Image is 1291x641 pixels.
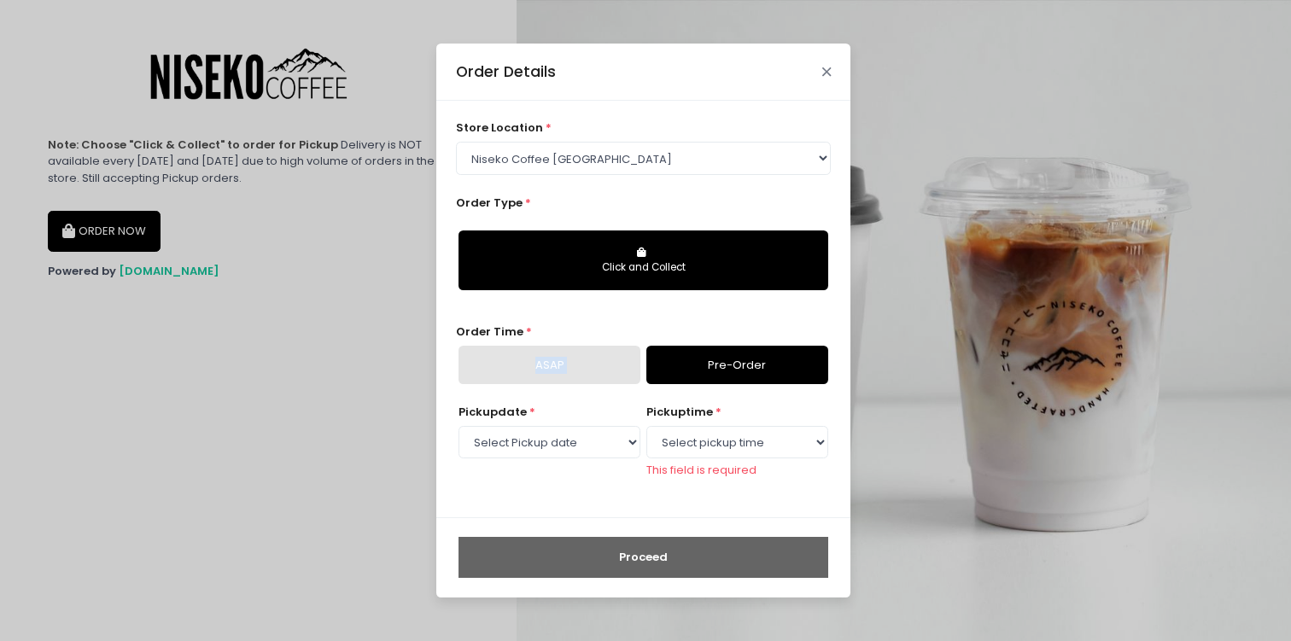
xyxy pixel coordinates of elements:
[456,323,523,340] span: Order Time
[822,67,831,76] button: Close
[646,462,828,479] div: This field is required
[470,260,816,276] div: Click and Collect
[459,230,828,290] button: Click and Collect
[456,119,543,136] span: store location
[459,404,527,420] span: Pickup date
[456,61,556,83] div: Order Details
[646,346,828,385] a: Pre-Order
[646,404,713,420] span: pickup time
[459,537,828,578] button: Proceed
[456,195,523,211] span: Order Type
